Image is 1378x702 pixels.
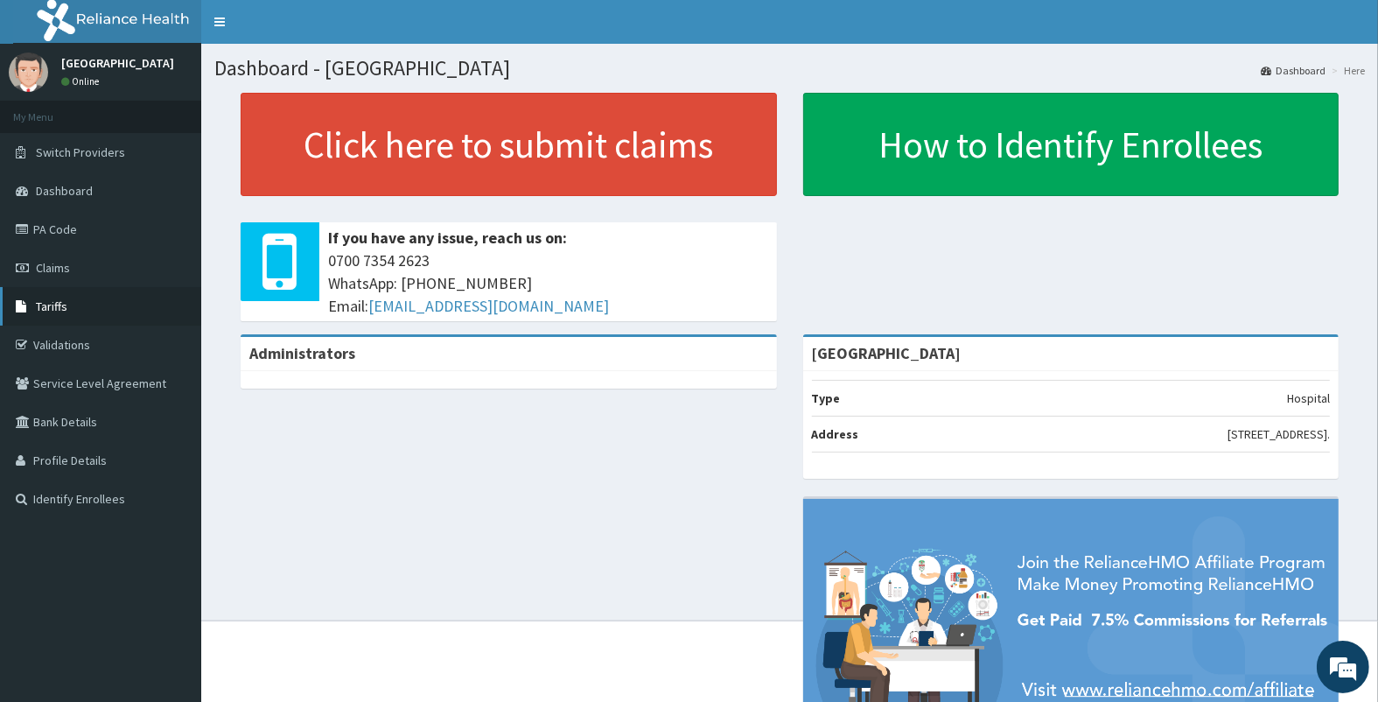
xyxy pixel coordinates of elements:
[36,183,93,199] span: Dashboard
[812,390,841,406] b: Type
[61,57,174,69] p: [GEOGRAPHIC_DATA]
[1287,390,1330,407] p: Hospital
[36,298,67,314] span: Tariffs
[61,75,103,88] a: Online
[803,93,1340,196] a: How to Identify Enrollees
[812,343,962,363] strong: [GEOGRAPHIC_DATA]
[249,343,355,363] b: Administrators
[241,93,777,196] a: Click here to submit claims
[328,228,567,248] b: If you have any issue, reach us on:
[812,426,859,442] b: Address
[9,53,48,92] img: User Image
[1327,63,1365,78] li: Here
[1261,63,1326,78] a: Dashboard
[1228,425,1330,443] p: [STREET_ADDRESS].
[36,144,125,160] span: Switch Providers
[214,57,1365,80] h1: Dashboard - [GEOGRAPHIC_DATA]
[368,296,609,316] a: [EMAIL_ADDRESS][DOMAIN_NAME]
[328,249,768,317] span: 0700 7354 2623 WhatsApp: [PHONE_NUMBER] Email:
[36,260,70,276] span: Claims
